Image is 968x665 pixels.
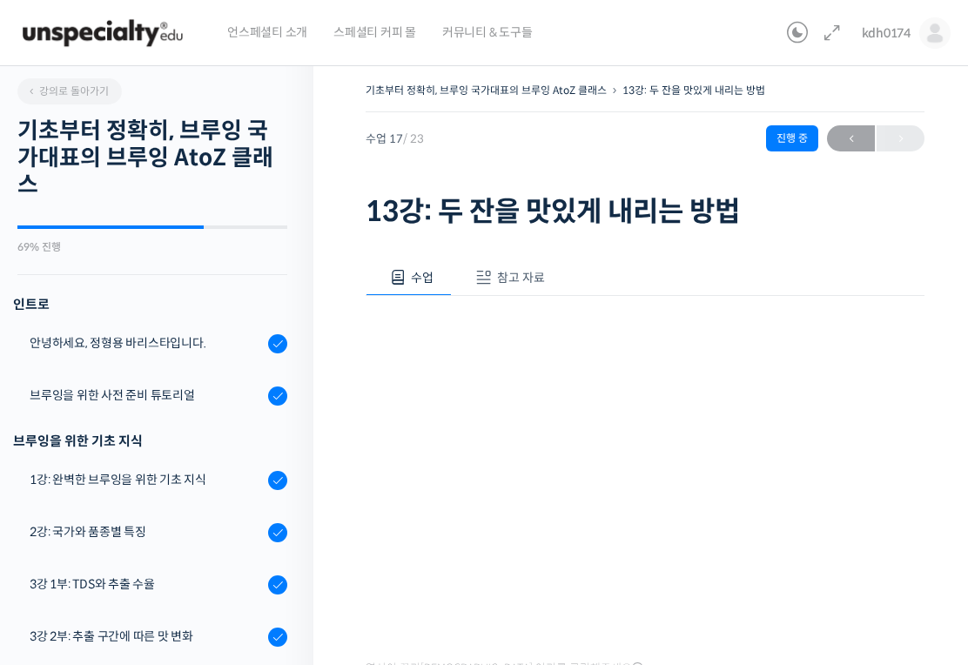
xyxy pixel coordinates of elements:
[30,470,263,489] div: 1강: 완벽한 브루잉을 위한 기초 지식
[411,270,434,285] span: 수업
[366,133,424,144] span: 수업 17
[30,333,263,353] div: 안녕하세요, 정형용 바리스타입니다.
[827,127,875,151] span: ←
[827,125,875,151] a: ←이전
[497,270,545,285] span: 참고 자료
[366,195,924,228] h1: 13강: 두 잔을 맛있게 내리는 방법
[30,627,263,646] div: 3강 2부: 추출 구간에 따른 맛 변화
[30,522,263,541] div: 2강: 국가와 품종별 특징
[17,78,122,104] a: 강의로 돌아가기
[13,292,287,316] h3: 인트로
[30,574,263,594] div: 3강 1부: TDS와 추출 수율
[622,84,765,97] a: 13강: 두 잔을 맛있게 내리는 방법
[403,131,424,146] span: / 23
[766,125,818,151] div: 진행 중
[30,386,263,405] div: 브루잉을 위한 사전 준비 튜토리얼
[26,84,109,97] span: 강의로 돌아가기
[366,84,607,97] a: 기초부터 정확히, 브루잉 국가대표의 브루잉 AtoZ 클래스
[17,118,287,199] h2: 기초부터 정확히, 브루잉 국가대표의 브루잉 AtoZ 클래스
[13,429,287,453] div: 브루잉을 위한 기초 지식
[862,25,911,41] span: kdh0174
[17,242,287,252] div: 69% 진행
